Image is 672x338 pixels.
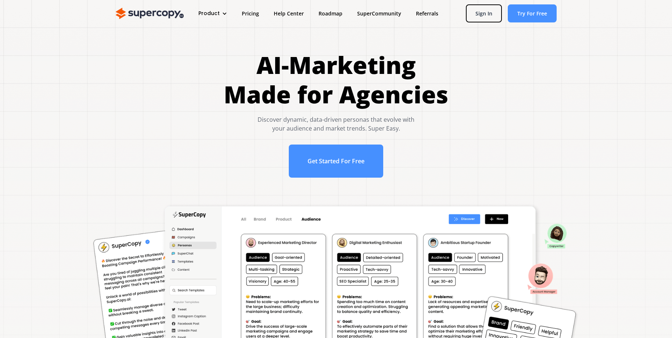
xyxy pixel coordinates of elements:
[234,7,266,20] a: Pricing
[409,7,446,20] a: Referrals
[466,4,502,22] a: Sign In
[198,10,220,17] div: Product
[350,7,409,20] a: SuperCommunity
[289,145,383,178] a: Get Started For Free
[508,4,557,22] a: Try For Free
[311,7,350,20] a: Roadmap
[224,50,448,109] h1: AI-Marketing Made for Agencies
[191,7,234,20] div: Product
[266,7,311,20] a: Help Center
[224,115,448,133] div: Discover dynamic, data-driven personas that evolve with your audience and market trends. Super Easy.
